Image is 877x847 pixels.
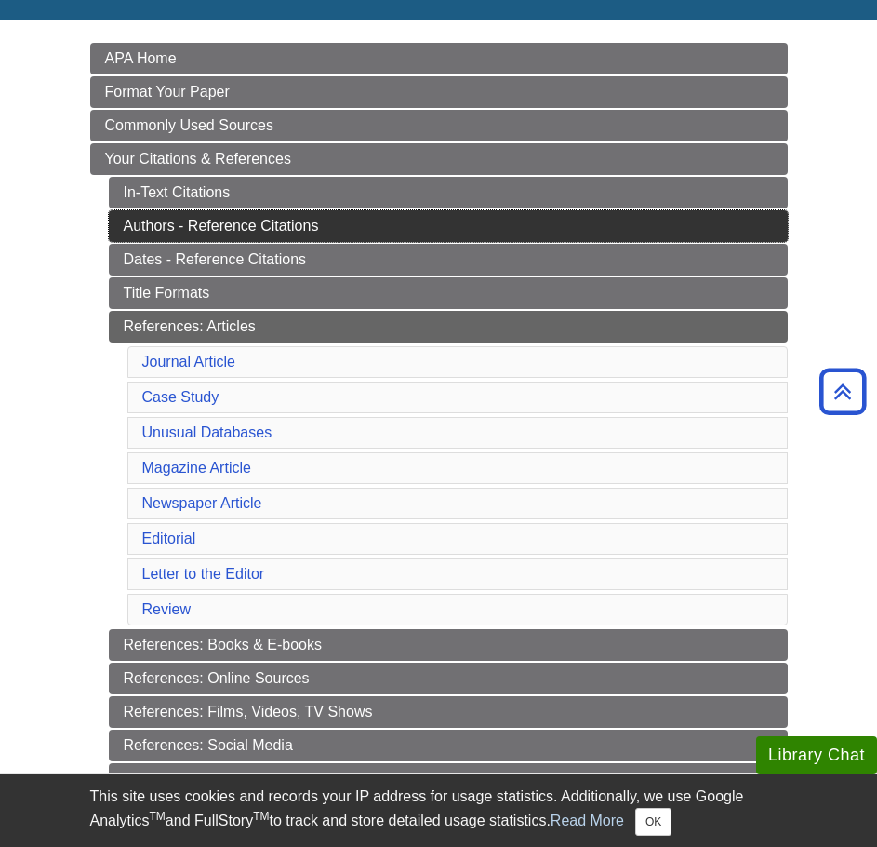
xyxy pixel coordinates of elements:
[635,808,671,836] button: Close
[109,277,788,309] a: Title Formats
[105,117,273,133] span: Commonly Used Sources
[109,730,788,761] a: References: Social Media
[109,629,788,661] a: References: Books & E-books
[253,810,269,823] sup: TM
[756,736,877,774] button: Library Chat
[109,210,788,242] a: Authors - Reference Citations
[142,354,236,370] a: Journal Article
[90,143,788,175] a: Your Citations & References
[142,566,265,582] a: Letter to the Editor
[90,43,788,74] a: APA Home
[105,151,291,167] span: Your Citations & References
[105,84,230,100] span: Format Your Paper
[90,76,788,108] a: Format Your Paper
[142,424,272,440] a: Unusual Databases
[813,379,872,404] a: Back to Top
[109,696,788,728] a: References: Films, Videos, TV Shows
[90,110,788,141] a: Commonly Used Sources
[551,813,624,828] a: Read More
[109,311,788,343] a: References: Articles
[105,50,177,66] span: APA Home
[142,601,191,617] a: Review
[142,495,262,511] a: Newspaper Article
[142,389,219,405] a: Case Study
[142,531,196,546] a: Editorial
[150,810,166,823] sup: TM
[109,244,788,276] a: Dates - Reference Citations
[90,786,788,836] div: This site uses cookies and records your IP address for usage statistics. Additionally, we use Goo...
[109,177,788,208] a: In-Text Citations
[142,460,251,476] a: Magazine Article
[109,763,788,795] a: References: Other Sources
[109,663,788,694] a: References: Online Sources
